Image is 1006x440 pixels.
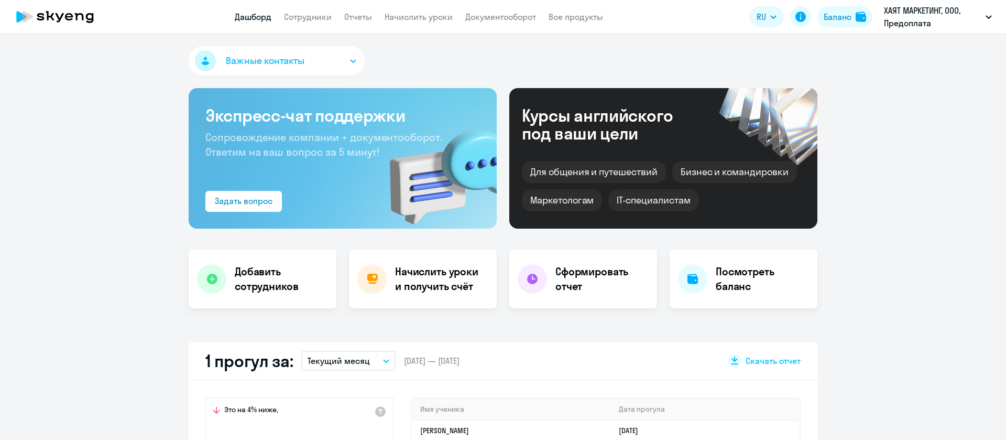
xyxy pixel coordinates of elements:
div: Для общения и путешествий [522,161,666,183]
div: Маркетологам [522,189,602,211]
button: ХАЯТ МАРКЕТИНГ, ООО, Предоплата Софинансирование [879,4,997,29]
p: Текущий месяц [308,355,370,367]
a: Начислить уроки [385,12,453,22]
a: [PERSON_NAME] [420,426,469,435]
a: Все продукты [549,12,603,22]
span: Скачать отчет [746,355,801,367]
a: Отчеты [344,12,372,22]
a: Сотрудники [284,12,332,22]
div: Бизнес и командировки [672,161,797,183]
img: balance [856,12,866,22]
button: Важные контакты [189,46,365,76]
span: Сопровождение компании + документооборот. Ответим на ваш вопрос за 5 минут! [205,131,442,158]
p: ХАЯТ МАРКЕТИНГ, ООО, Предоплата Софинансирование [884,4,981,29]
h4: Посмотреть баланс [716,264,809,294]
button: Текущий месяц [301,351,396,371]
h3: Экспресс-чат поддержки [205,105,480,126]
th: Дата прогула [610,399,800,420]
a: Дашборд [235,12,271,22]
button: Задать вопрос [205,191,282,212]
a: Документооборот [465,12,536,22]
img: bg-img [375,111,497,229]
h4: Добавить сотрудников [235,264,328,294]
span: RU [757,10,766,23]
h4: Сформировать отчет [555,264,649,294]
div: IT-специалистам [608,189,698,211]
span: Важные контакты [226,54,304,68]
button: RU [749,6,784,27]
div: Баланс [824,10,851,23]
a: [DATE] [619,426,647,435]
button: Балансbalance [817,6,872,27]
th: Имя ученика [412,399,610,420]
h4: Начислить уроки и получить счёт [395,264,486,294]
span: [DATE] — [DATE] [404,355,460,367]
div: Курсы английского под ваши цели [522,106,701,142]
span: Это на 4% ниже, [224,405,278,417]
div: Задать вопрос [215,195,272,207]
h2: 1 прогул за: [205,350,293,371]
